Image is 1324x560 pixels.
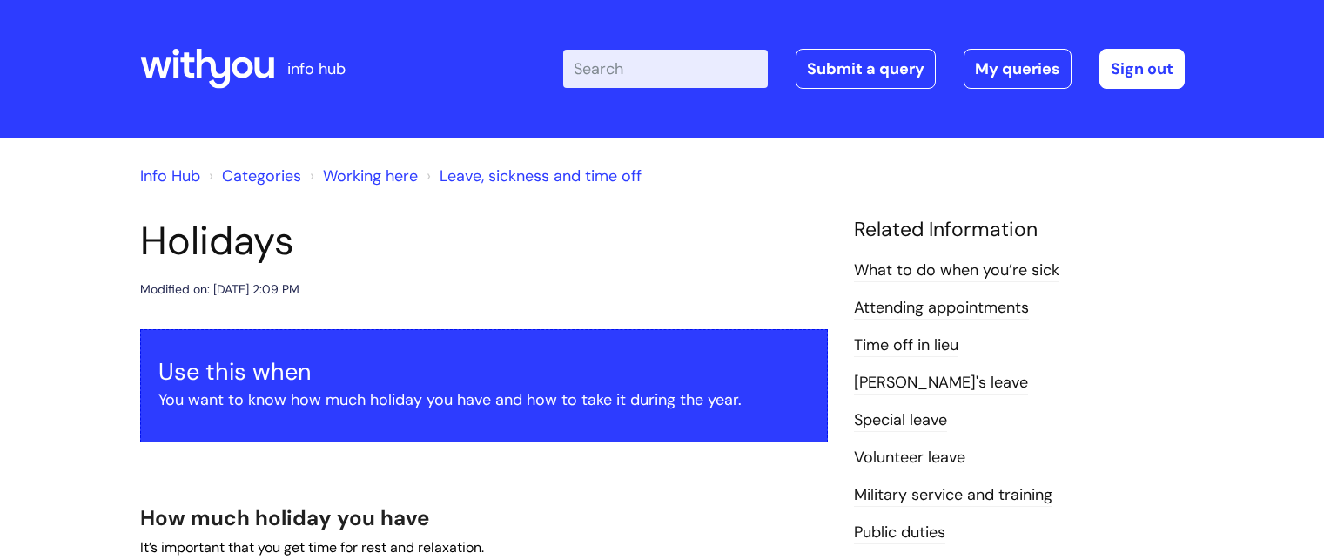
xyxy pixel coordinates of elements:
[323,165,418,186] a: Working here
[964,49,1072,89] a: My queries
[205,162,301,190] li: Solution home
[854,372,1028,395] a: [PERSON_NAME]'s leave
[158,386,810,414] p: You want to know how much holiday you have and how to take it during the year.
[140,165,200,186] a: Info Hub
[563,49,1185,89] div: | -
[440,165,642,186] a: Leave, sickness and time off
[140,504,429,531] span: How much holiday you have
[796,49,936,89] a: Submit a query
[422,162,642,190] li: Leave, sickness and time off
[158,358,810,386] h3: Use this when
[287,55,346,83] p: info hub
[854,522,945,544] a: Public duties
[854,409,947,432] a: Special leave
[854,297,1029,320] a: Attending appointments
[854,260,1059,282] a: What to do when you’re sick
[854,447,965,469] a: Volunteer leave
[140,218,828,265] h1: Holidays
[140,538,484,557] span: It’s important that you get time for rest and relaxation.
[140,279,299,300] div: Modified on: [DATE] 2:09 PM
[854,334,958,357] a: Time off in lieu
[563,50,768,88] input: Search
[854,218,1185,242] h4: Related Information
[854,484,1052,507] a: Military service and training
[306,162,418,190] li: Working here
[1099,49,1185,89] a: Sign out
[222,165,301,186] a: Categories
